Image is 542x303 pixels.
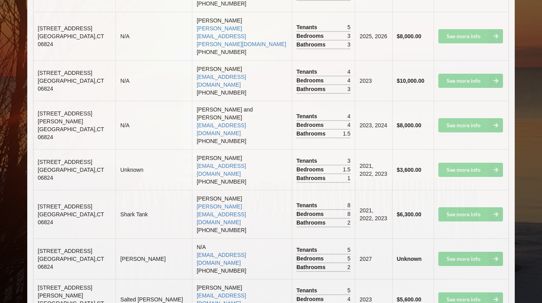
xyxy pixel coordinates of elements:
[397,33,421,39] b: $8,000.00
[192,12,292,60] td: [PERSON_NAME] [PHONE_NUMBER]
[38,110,92,125] span: [STREET_ADDRESS][PERSON_NAME]
[343,130,350,138] span: 1.5
[38,25,92,32] span: [STREET_ADDRESS]
[355,60,392,101] td: 2023
[38,78,104,92] span: [GEOGRAPHIC_DATA] , CT 06824
[115,101,192,149] td: N/A
[197,203,246,225] a: [PERSON_NAME][EMAIL_ADDRESS][DOMAIN_NAME]
[296,130,328,138] span: Bathrooms
[115,12,192,60] td: N/A
[115,60,192,101] td: N/A
[296,255,326,262] span: Bedrooms
[197,163,246,177] a: [EMAIL_ADDRESS][DOMAIN_NAME]
[38,33,104,47] span: [GEOGRAPHIC_DATA] , CT 06824
[347,201,350,209] span: 8
[347,210,350,218] span: 8
[38,248,92,254] span: [STREET_ADDRESS]
[355,149,392,190] td: 2021, 2022, 2023
[347,174,350,182] span: 1
[296,286,319,294] span: Tenants
[397,167,421,173] b: $3,600.00
[397,211,421,217] b: $6,300.00
[347,286,350,294] span: 5
[38,256,104,270] span: [GEOGRAPHIC_DATA] , CT 06824
[38,126,104,140] span: [GEOGRAPHIC_DATA] , CT 06824
[296,76,326,84] span: Bedrooms
[347,85,350,93] span: 3
[347,219,350,227] span: 2
[192,190,292,238] td: [PERSON_NAME] [PHONE_NUMBER]
[347,41,350,48] span: 3
[397,78,425,84] b: $10,000.00
[296,121,326,129] span: Bedrooms
[296,295,326,303] span: Bedrooms
[296,23,319,31] span: Tenants
[296,68,319,76] span: Tenants
[397,122,421,128] b: $8,000.00
[296,165,326,173] span: Bedrooms
[38,211,104,225] span: [GEOGRAPHIC_DATA] , CT 06824
[355,12,392,60] td: 2025, 2026
[397,296,421,303] b: $5,600.00
[347,23,350,31] span: 5
[38,167,104,181] span: [GEOGRAPHIC_DATA] , CT 06824
[296,157,319,165] span: Tenants
[347,263,350,271] span: 2
[197,122,246,136] a: [EMAIL_ADDRESS][DOMAIN_NAME]
[296,85,328,93] span: Bathrooms
[347,295,350,303] span: 4
[192,238,292,279] td: N/A [PHONE_NUMBER]
[347,246,350,254] span: 5
[197,25,286,47] a: [PERSON_NAME][EMAIL_ADDRESS][PERSON_NAME][DOMAIN_NAME]
[192,60,292,101] td: [PERSON_NAME] [PHONE_NUMBER]
[192,101,292,149] td: [PERSON_NAME] and [PERSON_NAME] [PHONE_NUMBER]
[296,263,328,271] span: Bathrooms
[347,121,350,129] span: 4
[355,238,392,279] td: 2027
[115,149,192,190] td: Unknown
[197,252,246,266] a: [EMAIL_ADDRESS][DOMAIN_NAME]
[296,32,326,40] span: Bedrooms
[296,246,319,254] span: Tenants
[296,112,319,120] span: Tenants
[347,112,350,120] span: 4
[347,157,350,165] span: 3
[192,149,292,190] td: [PERSON_NAME] [PHONE_NUMBER]
[115,238,192,279] td: [PERSON_NAME]
[296,41,328,48] span: Bathrooms
[296,174,328,182] span: Bathrooms
[347,76,350,84] span: 4
[296,210,326,218] span: Bedrooms
[343,165,350,173] span: 1.5
[347,32,350,40] span: 3
[296,219,328,227] span: Bathrooms
[397,256,422,262] b: Unknown
[38,70,92,76] span: [STREET_ADDRESS]
[296,201,319,209] span: Tenants
[38,203,92,210] span: [STREET_ADDRESS]
[347,68,350,76] span: 4
[197,74,246,88] a: [EMAIL_ADDRESS][DOMAIN_NAME]
[38,159,92,165] span: [STREET_ADDRESS]
[38,284,92,299] span: [STREET_ADDRESS][PERSON_NAME]
[115,190,192,238] td: Shark Tank
[347,255,350,262] span: 5
[355,190,392,238] td: 2021, 2022, 2023
[355,101,392,149] td: 2023, 2024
